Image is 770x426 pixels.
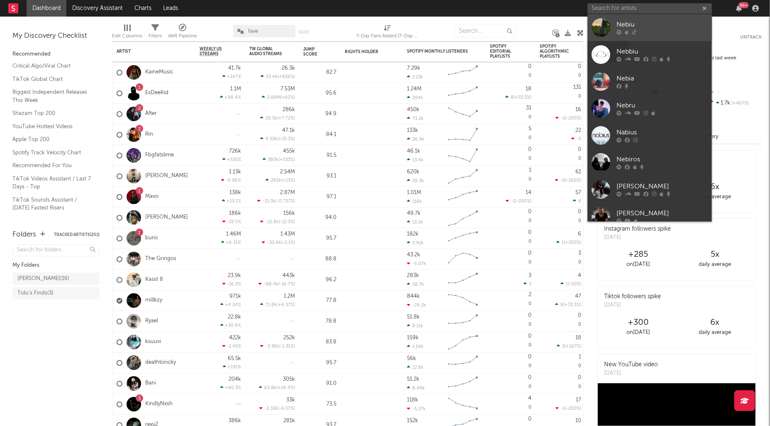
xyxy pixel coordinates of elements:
[298,30,309,34] button: Save
[145,401,173,408] a: KindlyNxsh
[616,182,708,192] div: [PERSON_NAME]
[12,260,100,270] div: My Folders
[303,316,336,326] div: 78.8
[303,213,336,223] div: 94.0
[561,116,565,121] span: -1
[407,356,416,361] div: 56k
[407,49,469,54] div: Spotify Monthly Listeners
[283,241,294,245] span: -2.1 %
[266,137,277,141] span: 9.52k
[261,74,295,79] div: ( )
[221,178,241,183] div: -0.96 %
[229,169,241,175] div: 1.13k
[266,303,277,307] span: 71.8k
[490,311,531,331] div: 0
[145,380,156,387] a: Bani
[303,68,336,78] div: 82.7
[280,220,294,224] span: -12.3 %
[540,249,581,269] div: 0
[12,122,91,131] a: YouTube Hottest Videos
[112,21,142,45] div: Edit Columns
[262,95,295,100] div: ( )
[490,104,531,124] div: 0
[444,166,482,187] svg: Chart title
[616,74,708,84] div: Nebia
[540,83,581,103] div: 0
[54,233,100,237] button: Tracked Artists(251)
[221,240,241,245] div: +6.31 %
[407,261,426,266] div: -5.07k
[12,273,100,285] a: [PERSON_NAME](16)
[249,46,283,56] div: TW Global Audio Streams
[222,281,241,287] div: -16.2 %
[280,231,295,237] div: 1.43M
[444,83,482,104] svg: Chart title
[407,169,419,175] div: 620k
[303,275,336,285] div: 96.2
[145,338,161,346] a: ksuuvi
[587,95,712,122] a: Nebru
[540,311,581,331] div: 0
[526,105,531,111] div: 31
[604,360,658,369] div: New YouTube video
[677,192,753,202] div: daily average
[407,302,426,308] div: -29.2k
[356,21,419,45] div: 7-Day Fans Added (7-Day Fans Added)
[283,211,295,216] div: 156k
[600,250,677,260] div: +285
[283,335,295,341] div: 252k
[738,2,749,8] div: 99 +
[540,44,569,59] div: Spotify Algorithmic Playlists
[228,66,241,71] div: 41.7k
[567,178,580,183] span: -160 %
[528,230,531,235] div: 0
[490,207,531,228] div: 0
[529,126,531,131] div: 5
[278,137,294,141] span: +25.3 %
[303,358,336,368] div: 95.7
[229,335,241,341] div: 422k
[280,344,294,349] span: -1.31 %
[407,107,419,112] div: 450k
[407,86,422,92] div: 1.24M
[707,98,762,109] div: 1.7k
[490,228,531,248] div: 0
[511,95,514,100] span: 8
[266,220,279,224] span: -21.8k
[12,75,91,84] a: TikTok Global Chart
[407,294,420,299] div: 844k
[587,14,712,41] a: Nebiu
[707,87,762,98] div: --
[266,344,279,349] span: -3.36k
[444,124,482,145] svg: Chart title
[407,314,420,320] div: 51.8k
[578,313,581,318] div: 0
[731,101,749,106] span: +467 %
[228,356,241,361] div: 65.5k
[600,260,677,270] div: on [DATE]
[407,335,419,341] div: 159k
[454,25,517,37] input: Search...
[677,250,753,260] div: 5 x
[557,343,581,349] div: ( )
[444,228,482,249] svg: Chart title
[490,44,519,59] div: Spotify Editorial Playlists
[407,199,422,204] div: 116k
[268,158,278,162] span: 383k
[229,294,241,299] div: 971k
[566,116,580,121] span: -200 %
[407,74,423,80] div: 2.13k
[266,75,278,79] span: 23.4k
[258,281,295,287] div: ( )
[565,303,580,307] span: +33.3 %
[569,282,580,287] span: -50 %
[12,174,91,191] a: TikTok Videos Assistant / Last 7 Days - Top
[260,136,295,141] div: ( )
[283,107,295,112] div: 286k
[444,290,482,311] svg: Chart title
[282,95,294,100] span: +62 %
[575,107,581,112] div: 16
[578,147,581,152] div: 0
[260,219,295,224] div: ( )
[149,31,162,41] div: Filters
